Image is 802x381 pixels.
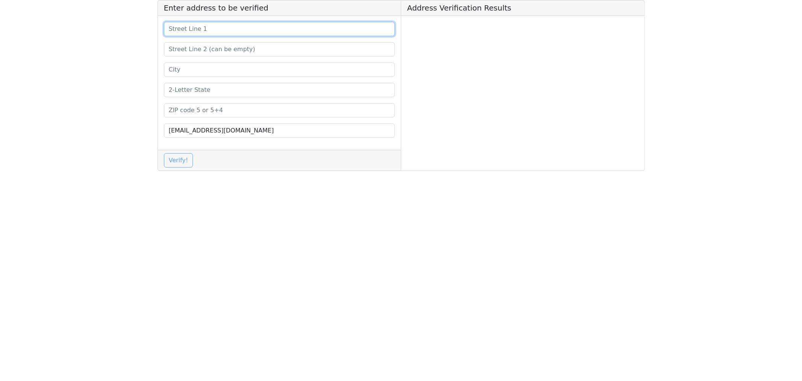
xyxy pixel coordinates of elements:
[158,0,401,16] h5: Enter address to be verified
[164,22,395,36] input: Street Line 1
[164,123,395,138] input: Your Email
[164,62,395,77] input: City
[401,0,644,16] h5: Address Verification Results
[164,103,395,117] input: ZIP code 5 or 5+4
[164,42,395,56] input: Street Line 2 (can be empty)
[164,83,395,97] input: 2-Letter State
